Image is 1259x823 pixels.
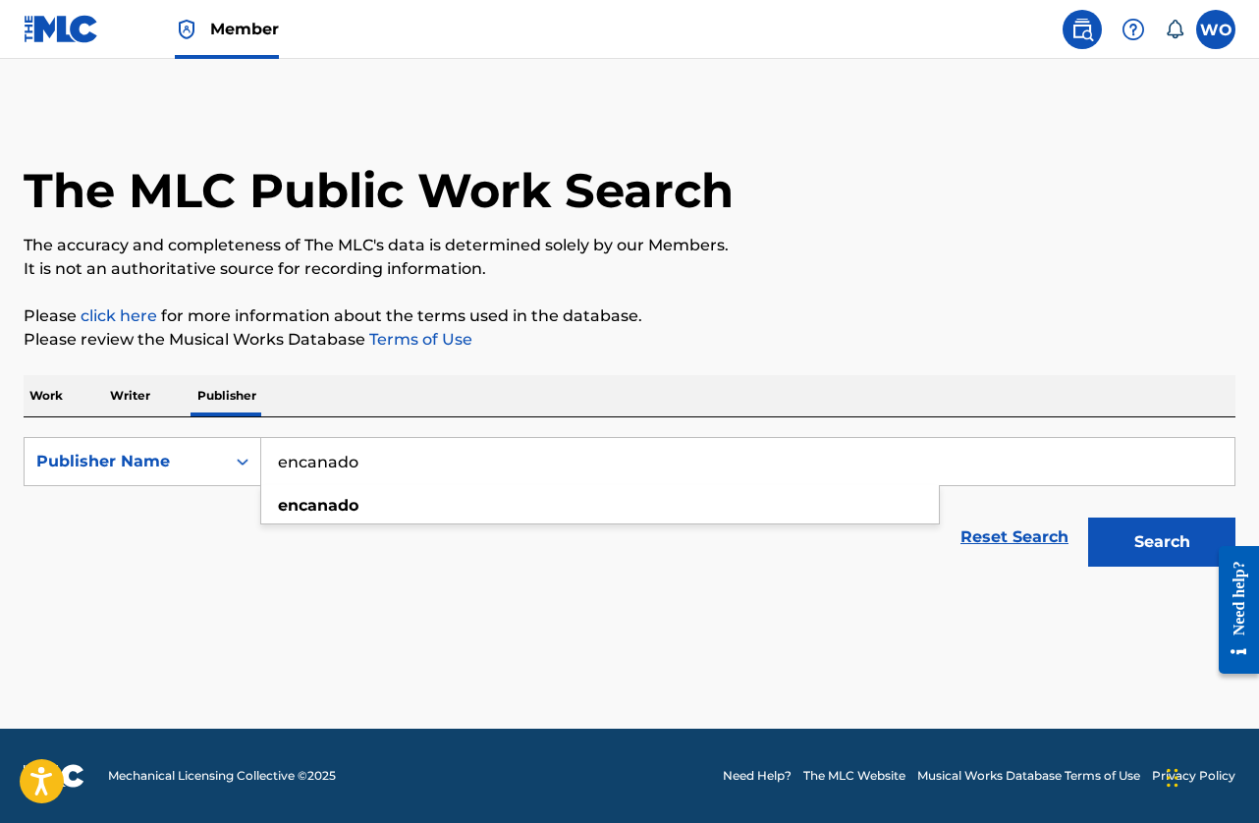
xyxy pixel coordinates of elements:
[24,437,1235,576] form: Search Form
[1122,18,1145,41] img: help
[1161,729,1259,823] iframe: Chat Widget
[278,496,358,515] strong: encanado
[1070,18,1094,41] img: search
[175,18,198,41] img: Top Rightsholder
[917,767,1140,785] a: Musical Works Database Terms of Use
[210,18,279,40] span: Member
[723,767,792,785] a: Need Help?
[24,764,84,788] img: logo
[24,161,734,220] h1: The MLC Public Work Search
[81,306,157,325] a: click here
[24,234,1235,257] p: The accuracy and completeness of The MLC's data is determined solely by our Members.
[951,516,1078,559] a: Reset Search
[24,15,99,43] img: MLC Logo
[104,375,156,416] p: Writer
[24,375,69,416] p: Work
[1063,10,1102,49] a: Public Search
[1204,531,1259,689] iframe: Resource Center
[1114,10,1153,49] div: Help
[1152,767,1235,785] a: Privacy Policy
[24,328,1235,352] p: Please review the Musical Works Database
[1165,20,1184,39] div: Notifications
[1196,10,1235,49] div: User Menu
[192,375,262,416] p: Publisher
[803,767,905,785] a: The MLC Website
[36,450,213,473] div: Publisher Name
[1088,518,1235,567] button: Search
[24,257,1235,281] p: It is not an authoritative source for recording information.
[108,767,336,785] span: Mechanical Licensing Collective © 2025
[24,304,1235,328] p: Please for more information about the terms used in the database.
[365,330,472,349] a: Terms of Use
[1167,748,1178,807] div: Drag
